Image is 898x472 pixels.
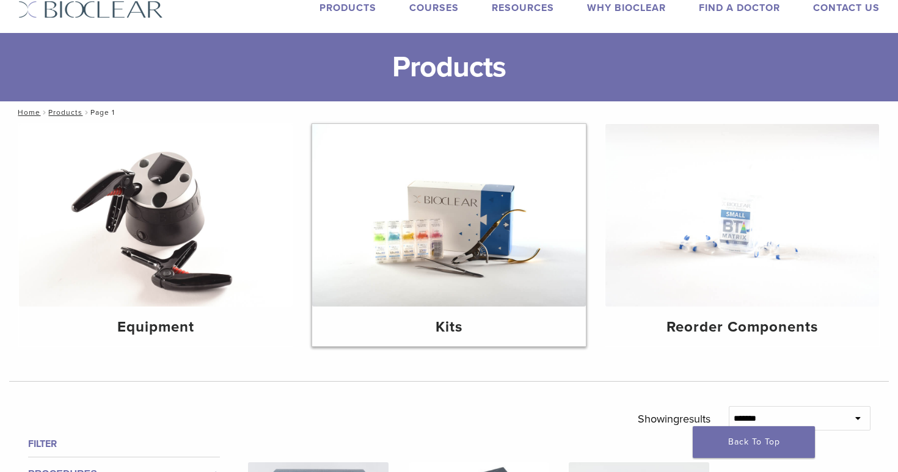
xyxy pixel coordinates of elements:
a: Kits [312,124,586,346]
img: Bioclear [18,1,163,18]
p: Showing results [638,406,710,432]
a: Resources [492,2,554,14]
a: Equipment [19,124,293,346]
h4: Filter [28,437,220,451]
a: Home [14,108,40,117]
img: Reorder Components [605,124,879,307]
a: Why Bioclear [587,2,666,14]
nav: Page 1 [9,101,889,123]
h4: Kits [322,316,576,338]
img: Kits [312,124,586,307]
img: Equipment [19,124,293,307]
h4: Reorder Components [615,316,869,338]
a: Products [48,108,82,117]
a: Find A Doctor [699,2,780,14]
a: Reorder Components [605,124,879,346]
a: Back To Top [693,426,815,458]
span: / [40,109,48,115]
a: Products [319,2,376,14]
a: Courses [409,2,459,14]
h4: Equipment [29,316,283,338]
a: Contact Us [813,2,880,14]
span: / [82,109,90,115]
